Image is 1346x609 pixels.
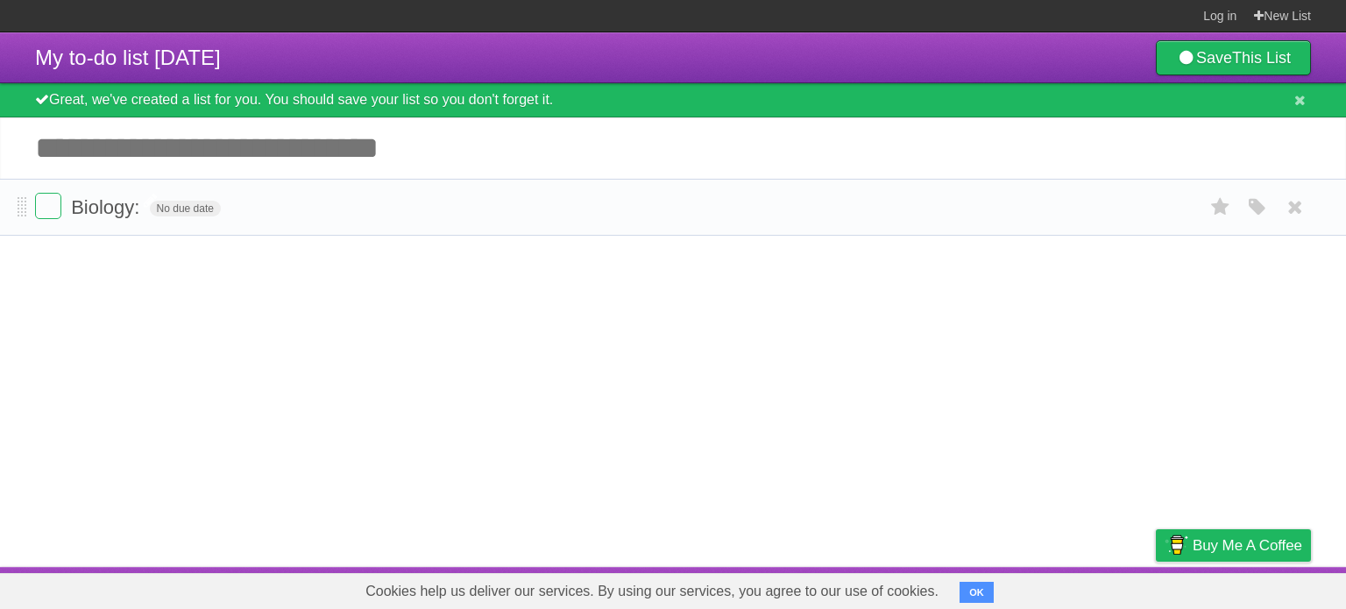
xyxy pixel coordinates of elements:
button: OK [960,582,994,603]
a: Privacy [1133,571,1179,605]
a: SaveThis List [1156,40,1311,75]
a: Terms [1073,571,1112,605]
a: Buy me a coffee [1156,529,1311,562]
span: No due date [150,201,221,216]
span: Biology: [71,196,144,218]
span: My to-do list [DATE] [35,46,221,69]
b: This List [1232,49,1291,67]
label: Star task [1204,193,1237,222]
a: About [923,571,960,605]
a: Developers [981,571,1052,605]
img: Buy me a coffee [1165,530,1188,560]
span: Buy me a coffee [1193,530,1302,561]
a: Suggest a feature [1201,571,1311,605]
span: Cookies help us deliver our services. By using our services, you agree to our use of cookies. [348,574,956,609]
label: Done [35,193,61,219]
